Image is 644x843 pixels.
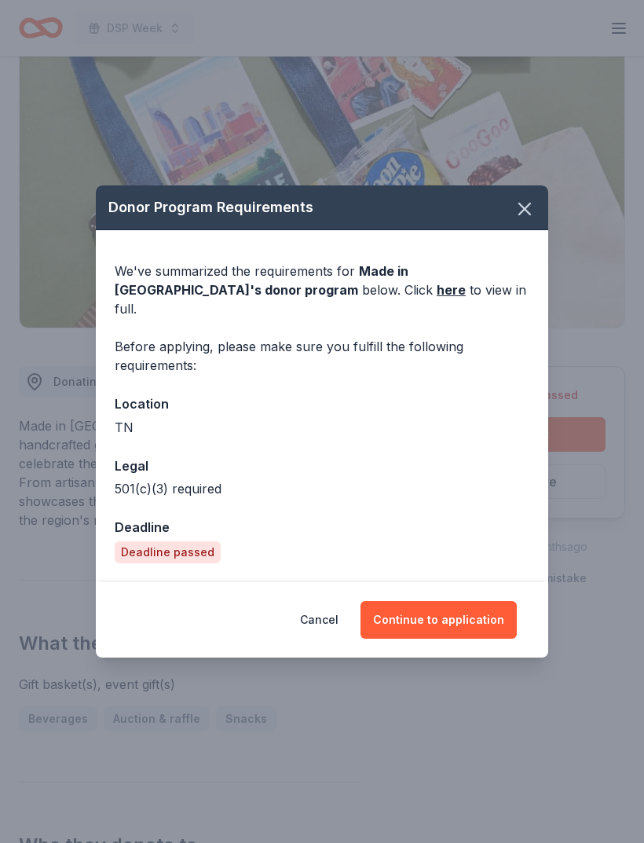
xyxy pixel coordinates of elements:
div: Deadline [115,517,529,537]
div: 501(c)(3) required [115,479,529,498]
div: Before applying, please make sure you fulfill the following requirements: [115,337,529,375]
div: Donor Program Requirements [96,185,548,230]
a: here [437,280,466,299]
div: TN [115,418,529,437]
button: Continue to application [360,601,517,639]
div: We've summarized the requirements for below. Click to view in full. [115,262,529,318]
button: Cancel [300,601,338,639]
div: Legal [115,456,529,476]
div: Location [115,394,529,414]
div: Deadline passed [115,541,221,563]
